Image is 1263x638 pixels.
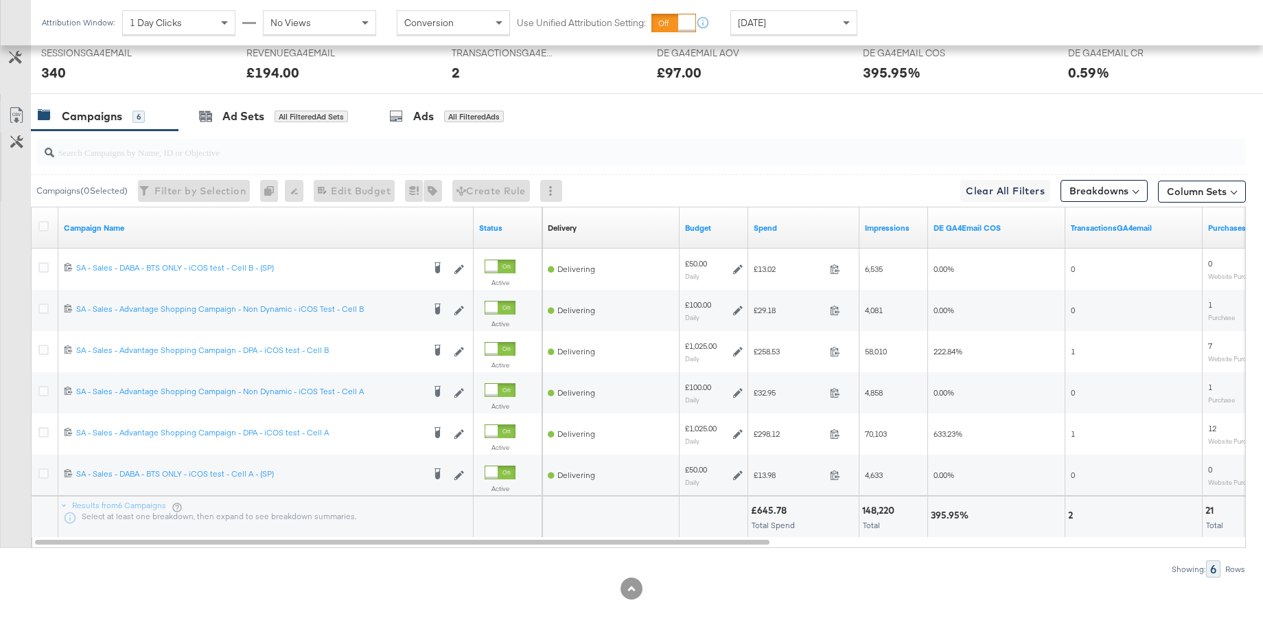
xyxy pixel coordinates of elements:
sub: Purchase [1208,313,1235,321]
div: 0.59% [1068,62,1109,82]
span: 4,858 [865,387,883,398]
div: SA - Sales - DABA - BTS ONLY - iCOS test - Cell A - (SP) [76,468,423,479]
div: SA - Sales - Advantage Shopping Campaign - DPA - iCOS test - Cell A [76,427,423,438]
span: 0 [1071,305,1075,315]
span: 0 [1071,470,1075,480]
div: Ads [413,109,434,124]
div: SA - Sales - Advantage Shopping Campaign - Non Dynamic - iCOS Test - Cell B [76,304,423,315]
label: Active [485,443,515,452]
span: 6,535 [865,264,883,274]
span: £258.53 [754,346,824,356]
span: 0 [1071,264,1075,274]
a: Transactions - The total number of transactions [1071,223,1197,233]
button: Breakdowns [1061,180,1148,202]
span: 0 [1208,258,1212,269]
span: Delivering [557,305,595,315]
span: £298.12 [754,429,824,439]
div: Campaigns ( 0 Selected) [36,185,128,197]
a: SA - Sales - Advantage Shopping Campaign - DPA - iCOS test - Cell A [76,427,423,441]
div: Attribution Window: [41,18,115,27]
div: £100.00 [685,299,711,310]
sub: Daily [685,396,699,404]
a: DE NET COS GA4Email [934,223,1060,233]
button: Column Sets [1158,181,1246,203]
div: £100.00 [685,382,711,393]
button: Clear All Filters [960,180,1050,202]
span: Delivering [557,470,595,480]
span: [DATE] [738,16,766,29]
span: TRANSACTIONSGA4EMAIL [452,47,555,60]
a: SA - Sales - Advantage Shopping Campaign - DPA - iCOS test - Cell B [76,345,423,358]
div: Ad Sets [222,109,264,124]
span: 4,633 [865,470,883,480]
span: 7 [1208,341,1212,351]
div: 2 [452,62,460,82]
span: REVENUEGA4EMAIL [246,47,349,60]
sub: Daily [685,313,699,321]
span: 0.00% [934,264,954,274]
span: Delivering [557,264,595,274]
span: £32.95 [754,387,824,398]
span: DE GA4EMAIL COS [863,47,966,60]
span: 0.00% [934,470,954,480]
label: Active [485,484,515,493]
a: SA - Sales - Advantage Shopping Campaign - Non Dynamic - iCOS Test - Cell A [76,386,423,400]
div: 395.95% [863,62,920,82]
span: Total Spend [752,520,795,530]
a: The total amount spent to date. [754,223,854,233]
div: Showing: [1171,565,1206,574]
div: All Filtered Ads [444,111,504,123]
a: The number of times your ad was served. On mobile apps an ad is counted as served the first time ... [865,223,923,233]
div: £50.00 [685,258,707,269]
div: 6 [1206,560,1220,578]
span: Total [1206,520,1223,530]
span: £13.02 [754,264,824,274]
span: 633.23% [934,429,962,439]
div: SA - Sales - Advantage Shopping Campaign - DPA - iCOS test - Cell B [76,345,423,356]
span: 1 [1071,429,1075,439]
div: SA - Sales - Advantage Shopping Campaign - Non Dynamic - iCOS Test - Cell A [76,386,423,397]
div: £50.00 [685,464,707,475]
span: 1 [1208,299,1212,310]
span: 58,010 [865,346,887,356]
span: 1 [1071,346,1075,356]
a: The maximum amount you're willing to spend on your ads, on average each day or over the lifetime ... [685,223,743,233]
a: Shows the current state of your Ad Campaign. [479,223,537,233]
label: Active [485,361,515,369]
span: £13.98 [754,470,824,480]
div: 0 [260,180,285,202]
span: Delivering [557,387,595,398]
div: 2 [1068,509,1077,522]
a: SA - Sales - Advantage Shopping Campaign - Non Dynamic - iCOS Test - Cell B [76,304,423,317]
span: DE GA4EMAIL AOV [657,47,760,60]
span: 0 [1071,387,1075,398]
label: Active [485,402,515,411]
span: Conversion [404,16,454,29]
sub: Daily [685,272,699,280]
span: 70,103 [865,429,887,439]
span: 12 [1208,423,1216,433]
div: Campaigns [62,109,122,124]
span: No Views [270,16,311,29]
span: 0.00% [934,387,954,398]
span: 0.00% [934,305,954,315]
sub: Daily [685,478,699,486]
sub: Daily [685,354,699,363]
div: 148,220 [862,504,899,517]
div: £1,025.00 [685,423,717,434]
span: DE GA4EMAIL CR [1068,47,1171,60]
span: 4,081 [865,305,883,315]
div: 21 [1205,504,1218,517]
div: Delivery [548,223,577,233]
span: SESSIONSGA4EMAIL [41,47,144,60]
span: Delivering [557,429,595,439]
div: £97.00 [657,62,702,82]
div: £1,025.00 [685,341,717,352]
span: £29.18 [754,305,824,315]
div: 395.95% [931,509,973,522]
div: SA - Sales - DABA - BTS ONLY - iCOS test - Cell B - (SP) [76,262,423,273]
a: Your campaign name. [64,223,468,233]
div: £194.00 [246,62,299,82]
label: Active [485,278,515,287]
span: 1 [1208,382,1212,392]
